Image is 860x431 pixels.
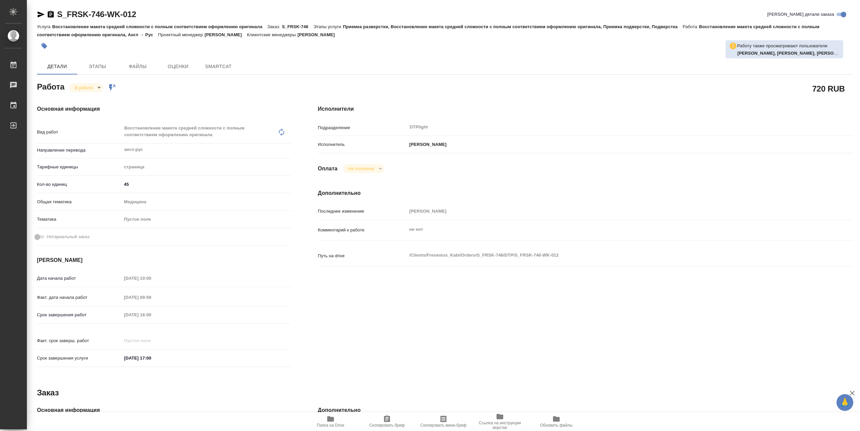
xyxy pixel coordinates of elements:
span: Файлы [122,62,154,71]
span: Папка на Drive [317,423,344,428]
p: Работу также просматривают пользователи [737,43,827,49]
span: Оценки [162,62,194,71]
span: SmartCat [202,62,234,71]
p: Подразделение [318,124,407,131]
p: Проектный менеджер [158,32,205,37]
input: Пустое поле [122,292,180,302]
h4: Основная информация [37,105,291,113]
h2: Работа [37,80,64,92]
h2: 720 RUB [812,83,845,94]
span: Скопировать бриф [369,423,404,428]
a: S_FRSK-746-WK-012 [57,10,136,19]
p: Тарифные единицы [37,164,122,170]
button: Папка на Drive [302,412,359,431]
p: Направление перевода [37,147,122,154]
div: В работе [70,83,103,92]
p: [PERSON_NAME] [205,32,247,37]
p: Дата начала работ [37,275,122,282]
div: Пустое поле [122,214,291,225]
p: Факт. срок заверш. работ [37,337,122,344]
h4: Исполнители [318,105,853,113]
h4: Основная информация [37,406,291,414]
p: Исполнитель [318,141,407,148]
input: ✎ Введи что-нибудь [122,353,180,363]
p: Вид работ [37,129,122,136]
p: Срок завершения услуги [37,355,122,362]
span: [PERSON_NAME] детали заказа [767,11,834,18]
input: ✎ Введи что-нибудь [122,179,291,189]
p: Факт. дата начала работ [37,294,122,301]
p: Работа [683,24,699,29]
textarea: /Clients/Fresenius_Kabi/Orders/S_FRSK-746/DTP/S_FRSK-746-WK-012 [407,250,808,261]
input: Пустое поле [122,310,180,320]
div: страница [122,161,291,173]
p: S_FRSK-746 [282,24,313,29]
p: Приемка разверстки, Восстановление макета средней сложности с полным соответствием оформлению ори... [343,24,683,29]
span: Ссылка на инструкции верстки [476,421,524,430]
p: [PERSON_NAME] [298,32,340,37]
p: Путь на drive [318,253,407,259]
p: Заказ: [267,24,282,29]
h4: Дополнительно [318,406,853,414]
p: Клиентские менеджеры [247,32,298,37]
input: Пустое поле [122,336,180,345]
p: Комментарий к работе [318,227,407,233]
span: Скопировать мини-бриф [420,423,466,428]
div: Пустое поле [124,216,283,223]
button: Добавить тэг [37,39,52,53]
input: Пустое поле [407,206,808,216]
button: Не оплачена [346,166,376,171]
span: Нотариальный заказ [47,233,89,240]
p: Тематика [37,216,122,223]
textarea: не нот [407,224,808,235]
p: Общая тематика [37,199,122,205]
span: Этапы [81,62,114,71]
h4: Дополнительно [318,189,853,197]
button: Скопировать ссылку для ЯМессенджера [37,10,45,18]
p: Срок завершения работ [37,312,122,318]
input: Пустое поле [122,273,180,283]
button: Скопировать мини-бриф [415,412,472,431]
button: В работе [73,85,95,91]
p: [PERSON_NAME] [407,141,446,148]
p: Этапы услуги [313,24,343,29]
button: Скопировать ссылку [47,10,55,18]
span: Детали [41,62,73,71]
h4: [PERSON_NAME] [37,256,291,264]
p: Услуга [37,24,52,29]
button: 🙏 [836,394,853,411]
p: Кол-во единиц [37,181,122,188]
button: Ссылка на инструкции верстки [472,412,528,431]
p: Последнее изменение [318,208,407,215]
h4: Оплата [318,165,338,173]
p: Восстановление макета средней сложности с полным соответствием оформлению оригинала [52,24,267,29]
div: В работе [343,164,384,173]
button: Обновить файлы [528,412,585,431]
p: Крамник Артём, Васильева Наталья, Заборова Александра, Гусельников Роман [737,50,840,57]
button: Скопировать бриф [359,412,415,431]
div: Медицина [122,196,291,208]
h2: Заказ [37,387,59,398]
span: Обновить файлы [540,423,573,428]
span: 🙏 [839,395,851,410]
